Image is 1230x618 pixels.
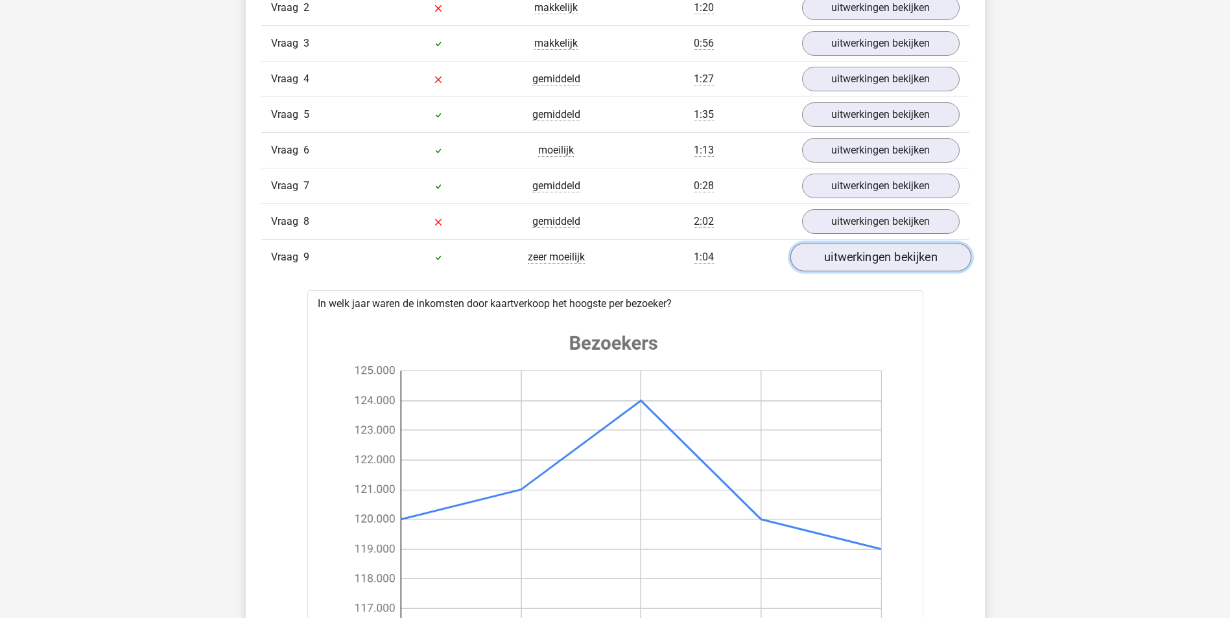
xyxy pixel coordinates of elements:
[532,108,580,121] span: gemiddeld
[303,1,309,14] span: 2
[271,36,303,51] span: Vraag
[303,108,309,120] span: 5
[303,251,309,263] span: 9
[532,179,580,192] span: gemiddeld
[534,1,578,14] span: makkelijk
[694,73,714,86] span: 1:27
[534,37,578,50] span: makkelijk
[303,215,309,227] span: 8
[802,174,960,198] a: uitwerkingen bekijken
[303,179,309,192] span: 7
[303,37,309,49] span: 3
[271,214,303,229] span: Vraag
[271,143,303,158] span: Vraag
[303,73,309,85] span: 4
[802,102,960,127] a: uitwerkingen bekijken
[271,71,303,87] span: Vraag
[271,107,303,122] span: Vraag
[694,179,714,192] span: 0:28
[802,138,960,163] a: uitwerkingen bekijken
[694,108,714,121] span: 1:35
[532,215,580,228] span: gemiddeld
[303,144,309,156] span: 6
[538,144,574,157] span: moeilijk
[694,37,714,50] span: 0:56
[271,249,303,265] span: Vraag
[694,1,714,14] span: 1:20
[802,209,960,234] a: uitwerkingen bekijken
[532,73,580,86] span: gemiddeld
[271,178,303,194] span: Vraag
[802,67,960,91] a: uitwerkingen bekijken
[802,31,960,56] a: uitwerkingen bekijken
[790,243,971,271] a: uitwerkingen bekijken
[694,144,714,157] span: 1:13
[694,215,714,228] span: 2:02
[694,251,714,264] span: 1:04
[528,251,585,264] span: zeer moeilijk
